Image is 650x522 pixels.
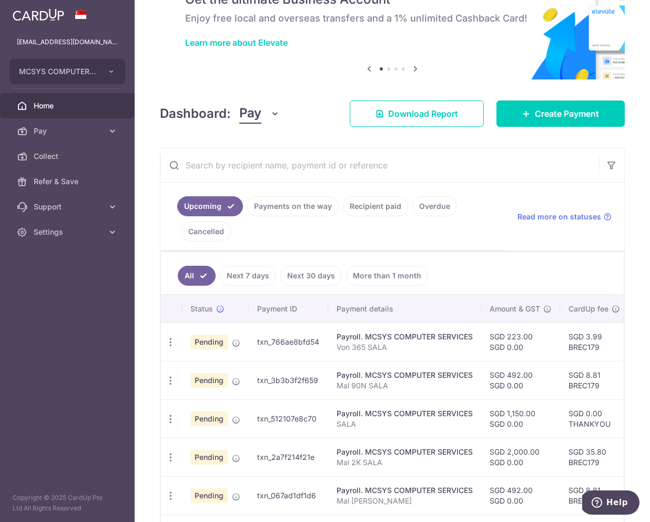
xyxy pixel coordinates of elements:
[185,37,288,48] a: Learn more about Elevate
[13,8,64,21] img: CardUp
[337,342,473,353] p: Von 365 SALA
[568,304,608,314] span: CardUp fee
[350,101,484,127] a: Download Report
[190,488,228,503] span: Pending
[560,438,628,476] td: SGD 35.80 BREC179
[560,399,628,438] td: SGD 0.00 THANKYOU
[412,196,457,216] a: Overdue
[247,196,339,216] a: Payments on the way
[481,361,560,399] td: SGD 492.00 SGD 0.00
[239,104,261,124] span: Pay
[280,266,342,286] a: Next 30 days
[249,399,328,438] td: txn_512107e8c70
[160,104,231,123] h4: Dashboard:
[535,107,599,120] span: Create Payment
[337,370,473,380] div: Payroll. MCSYS COMPUTER SERVICES
[160,148,599,182] input: Search by recipient name, payment id or reference
[249,323,328,361] td: txn_766ae8bfd54
[9,59,125,84] button: MCSYS COMPUTER SERVICES
[517,212,612,222] a: Read more on statuses
[343,196,408,216] a: Recipient paid
[337,457,473,468] p: Mal 2K SALA
[560,476,628,515] td: SGD 8.81 BREC179
[481,399,560,438] td: SGD 1,150.00 SGD 0.00
[560,361,628,399] td: SGD 8.81 BREC179
[249,438,328,476] td: txn_2a7f214f21e
[19,66,97,77] span: MCSYS COMPUTER SERVICES
[178,266,216,286] a: All
[388,107,458,120] span: Download Report
[34,126,103,136] span: Pay
[190,450,228,465] span: Pending
[34,101,103,111] span: Home
[249,295,328,323] th: Payment ID
[17,37,118,47] p: [EMAIL_ADDRESS][DOMAIN_NAME]
[337,419,473,429] p: SALA
[490,304,540,314] span: Amount & GST
[220,266,276,286] a: Next 7 days
[190,411,228,426] span: Pending
[560,323,628,361] td: SGD 3.99 BREC179
[249,361,328,399] td: txn_3b3b3f2f659
[496,101,625,127] a: Create Payment
[481,323,560,361] td: SGD 223.00 SGD 0.00
[185,12,600,25] h6: Enjoy free local and overseas transfers and a 1% unlimited Cashback Card!
[249,476,328,515] td: txn_067ad1df1d6
[177,196,243,216] a: Upcoming
[517,212,601,222] span: Read more on statuses
[337,380,473,391] p: Mal 90N SALA
[337,485,473,496] div: Payroll. MCSYS COMPUTER SERVICES
[34,202,103,212] span: Support
[346,266,428,286] a: More than 1 month
[239,104,280,124] button: Pay
[582,490,639,517] iframe: Opens a widget where you can find more information
[34,176,103,187] span: Refer & Save
[337,332,473,342] div: Payroll. MCSYS COMPUTER SERVICES
[328,295,481,323] th: Payment details
[34,227,103,237] span: Settings
[181,222,231,242] a: Cancelled
[190,335,228,349] span: Pending
[337,408,473,419] div: Payroll. MCSYS COMPUTER SERVICES
[481,438,560,476] td: SGD 2,000.00 SGD 0.00
[337,447,473,457] div: Payroll. MCSYS COMPUTER SERVICES
[190,373,228,388] span: Pending
[337,496,473,506] p: Mal [PERSON_NAME]
[34,151,103,162] span: Collect
[481,476,560,515] td: SGD 492.00 SGD 0.00
[190,304,213,314] span: Status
